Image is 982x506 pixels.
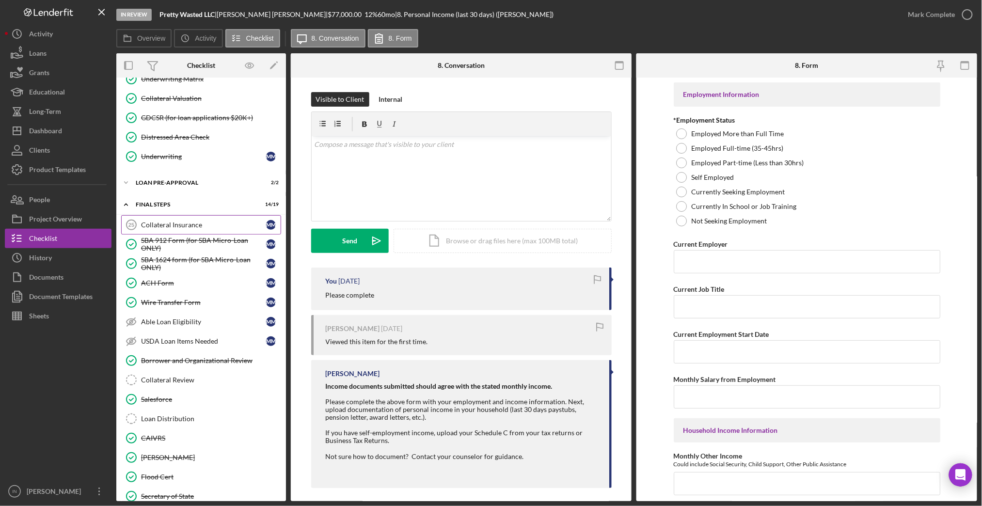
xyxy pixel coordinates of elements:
[326,429,600,444] div: If you have self-employment income, upload your Schedule C from your tax returns or Business Tax ...
[141,473,281,481] div: Flood Cert
[141,237,266,252] div: SBA 912 Form (for SBA Micro-Loan ONLY)
[326,382,553,390] strong: Income documents submitted should agree with the stated monthly income.
[5,248,111,268] button: History
[141,376,281,384] div: Collateral Review
[5,306,111,326] a: Sheets
[159,11,217,18] div: |
[389,34,412,42] label: 8. Form
[266,278,276,288] div: M M
[438,62,485,69] div: 8. Conversation
[29,160,86,182] div: Product Templates
[121,127,281,147] a: Distressed Area Check
[5,209,111,229] a: Project Overview
[692,217,767,225] label: Not Seeking Employment
[141,153,266,160] div: Underwriting
[141,133,281,141] div: Distressed Area Check
[374,92,408,107] button: Internal
[141,415,281,423] div: Loan Distribution
[795,62,818,69] div: 8. Form
[141,492,281,500] div: Secretary of State
[121,293,281,312] a: Wire Transfer FormMM
[5,102,111,121] a: Long-Term
[5,63,111,82] a: Grants
[266,152,276,161] div: M M
[692,144,784,152] label: Employed Full-time (35-45hrs)
[311,92,369,107] button: Visible to Client
[5,160,111,179] button: Product Templates
[141,114,281,122] div: GDCSR (for loan applications $20K+)
[326,453,600,460] div: Not sure how to document? Contact your counselor for guidance.
[266,220,276,230] div: M M
[137,34,165,42] label: Overview
[121,312,281,332] a: Able Loan EligibilityMM
[692,203,797,210] label: Currently In School or Job Training
[5,44,111,63] a: Loans
[141,318,266,326] div: Able Loan Eligibility
[217,11,328,18] div: [PERSON_NAME] [PERSON_NAME] |
[5,82,111,102] a: Educational
[121,332,281,351] a: USDA Loan Items NeededMM
[5,24,111,44] a: Activity
[326,290,375,300] p: Please complete
[692,159,804,167] label: Employed Part-time (Less than 30hrs)
[266,259,276,269] div: M M
[187,62,215,69] div: Checklist
[136,180,254,186] div: LOAN PRE-APPROVAL
[326,370,380,378] div: [PERSON_NAME]
[121,69,281,89] a: Underwriting Matrix
[141,434,281,442] div: CAIVRS
[683,91,931,98] div: Employment Information
[121,351,281,370] a: Borrower and Organizational Review
[692,188,785,196] label: Currently Seeking Employment
[674,330,769,338] label: Current Employment Start Date
[159,10,215,18] b: Pretty Wasted LLC
[674,452,743,460] label: Monthly Other Income
[674,116,940,124] div: *Employment Status
[312,34,359,42] label: 8. Conversation
[692,130,784,138] label: Employed More than Full Time
[339,277,360,285] time: 2025-08-06 22:08
[266,317,276,327] div: M M
[24,482,87,504] div: [PERSON_NAME]
[674,285,725,293] label: Current Job Title
[692,174,734,181] label: Self Employed
[326,398,600,421] div: Please complete the above form with your employment and income information. Next, upload document...
[116,29,172,47] button: Overview
[379,92,403,107] div: Internal
[121,467,281,487] a: Flood Cert
[29,268,63,289] div: Documents
[364,11,378,18] div: 12 %
[121,487,281,506] a: Secretary of State
[29,82,65,104] div: Educational
[121,235,281,254] a: SBA 912 Form (for SBA Micro-Loan ONLY)MM
[261,202,279,207] div: 14 / 19
[141,75,281,83] div: Underwriting Matrix
[116,9,152,21] div: In Review
[121,147,281,166] a: UnderwritingMM
[128,222,134,228] tspan: 25
[29,141,50,162] div: Clients
[141,221,266,229] div: Collateral Insurance
[342,229,357,253] div: Send
[141,256,266,271] div: SBA 1624 form (for SBA Micro-Loan ONLY)
[174,29,222,47] button: Activity
[5,121,111,141] button: Dashboard
[246,34,274,42] label: Checklist
[141,95,281,102] div: Collateral Valuation
[121,390,281,409] a: Salesforce
[368,29,418,47] button: 8. Form
[136,202,254,207] div: FINAL STEPS
[29,248,52,270] div: History
[141,337,266,345] div: USDA Loan Items Needed
[326,338,428,346] div: Viewed this item for the first time.
[121,273,281,293] a: ACH FormMM
[949,463,972,487] div: Open Intercom Messenger
[5,229,111,248] button: Checklist
[674,375,776,383] label: Monthly Salary from Employment
[29,209,82,231] div: Project Overview
[141,454,281,461] div: [PERSON_NAME]
[5,268,111,287] button: Documents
